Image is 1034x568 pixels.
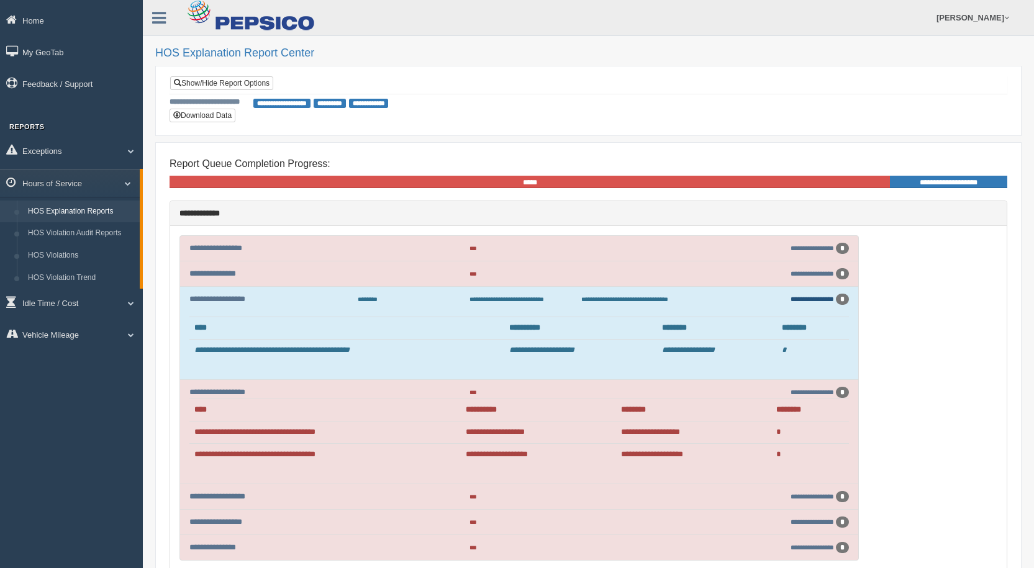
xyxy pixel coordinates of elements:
a: HOS Violation Audit Reports [22,222,140,245]
button: Download Data [170,109,235,122]
a: HOS Violation Trend [22,267,140,289]
a: HOS Explanation Reports [22,201,140,223]
h4: Report Queue Completion Progress: [170,158,1007,169]
a: HOS Violations [22,245,140,267]
h2: HOS Explanation Report Center [155,47,1022,60]
a: Show/Hide Report Options [170,76,273,90]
